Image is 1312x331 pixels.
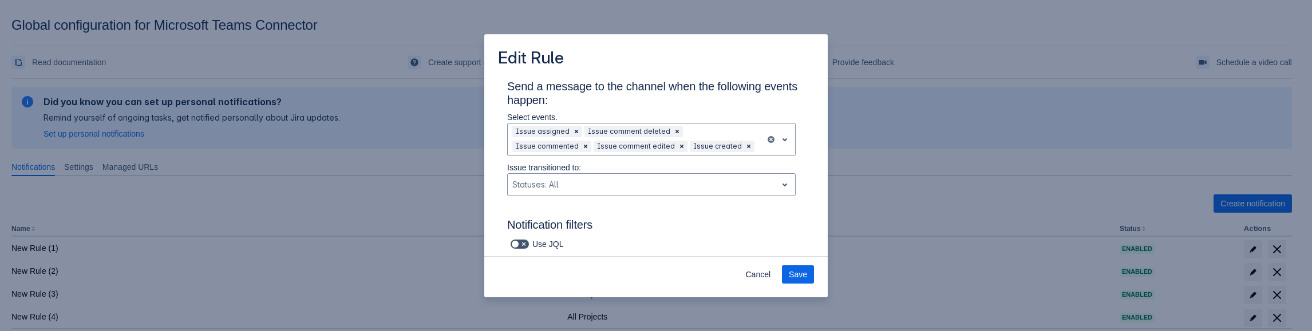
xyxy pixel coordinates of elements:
[581,142,590,151] span: Clear
[789,265,807,284] span: Save
[744,142,753,151] span: Clear
[512,141,580,152] div: Issue commented
[745,265,770,284] span: Cancel
[507,236,583,252] div: Use JQL
[671,126,683,137] div: Remove Issue comment deleted
[677,142,686,151] span: Clear
[778,133,792,146] span: open
[572,127,581,136] span: Clear
[580,141,591,152] div: Remove Issue commented
[584,126,671,137] div: Issue comment deleted
[673,127,682,136] span: Clear
[498,48,564,70] h3: Edit Rule
[571,126,582,137] div: Remove Issue assigned
[507,162,796,173] p: Issue transitioned to:
[743,141,754,152] div: Remove Issue created
[676,141,687,152] div: Remove Issue comment edited
[766,135,776,144] button: clear
[507,218,805,236] h3: Notification filters
[512,126,571,137] div: Issue assigned
[738,265,777,284] button: Cancel
[782,265,814,284] button: Save
[507,111,796,123] p: Select events.
[778,178,792,192] span: open
[507,79,805,111] h3: Send a message to the channel when the following events happen:
[594,141,676,152] div: Issue comment edited
[690,141,743,152] div: Issue created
